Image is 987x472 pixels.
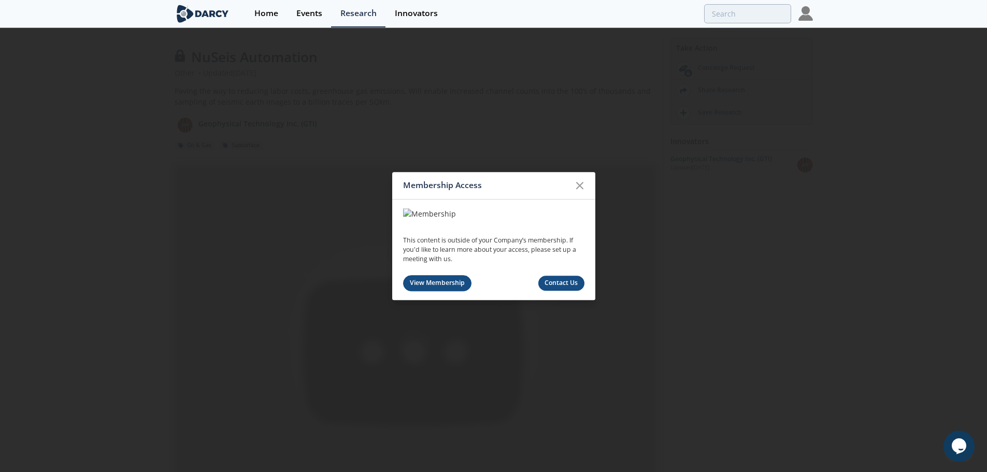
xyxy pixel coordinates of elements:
div: Research [340,9,377,18]
div: Membership Access [403,176,570,195]
iframe: chat widget [943,431,977,462]
div: Innovators [395,9,438,18]
a: Contact Us [538,276,584,291]
input: Advanced Search [704,4,791,23]
img: Profile [798,6,813,21]
div: Events [296,9,322,18]
div: Home [254,9,278,18]
a: View Membership [403,275,472,291]
p: This content is outside of your Company’s membership. If you'd like to learn more about your acce... [403,236,584,264]
img: Membership [403,208,456,219]
img: logo-wide.svg [175,5,231,23]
